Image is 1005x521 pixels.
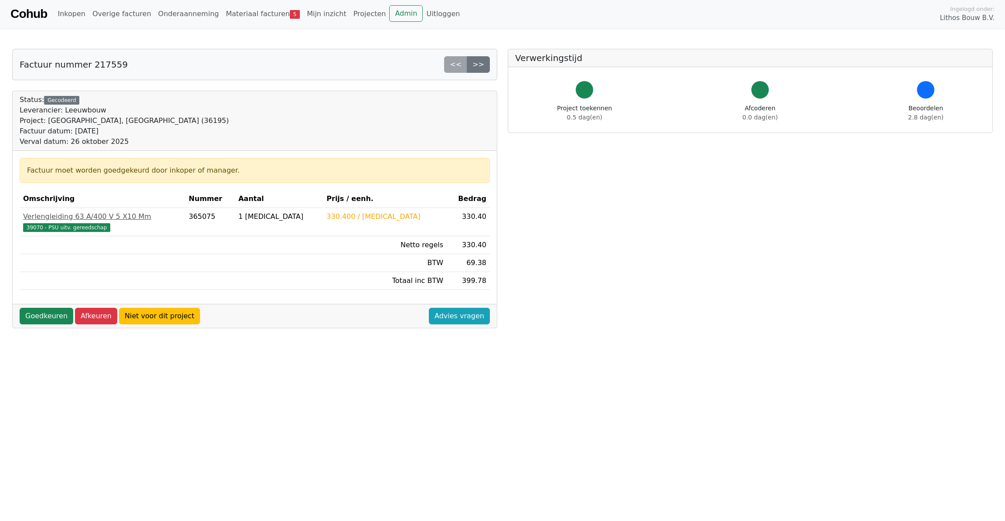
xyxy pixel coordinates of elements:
[20,105,229,116] div: Leverancier: Leeuwbouw
[44,96,79,105] div: Gecodeerd
[323,272,447,290] td: Totaal inc BTW
[238,211,319,222] div: 1 [MEDICAL_DATA]
[20,126,229,136] div: Factuur datum: [DATE]
[20,116,229,126] div: Project: [GEOGRAPHIC_DATA], [GEOGRAPHIC_DATA] (36195)
[155,5,222,23] a: Onderaanneming
[20,59,128,70] h5: Factuur nummer 217559
[290,10,300,19] span: 5
[235,190,323,208] th: Aantal
[908,114,944,121] span: 2.8 dag(en)
[326,211,443,222] div: 330.400 / [MEDICAL_DATA]
[467,56,490,73] a: >>
[119,308,200,324] a: Niet voor dit project
[54,5,88,23] a: Inkopen
[423,5,463,23] a: Uitloggen
[323,236,447,254] td: Netto regels
[185,208,235,236] td: 365075
[10,3,47,24] a: Cohub
[323,254,447,272] td: BTW
[20,136,229,147] div: Verval datum: 26 oktober 2025
[23,211,182,222] div: Verlengleiding 63 A/400 V 5 X10 Mm
[567,114,602,121] span: 0.5 dag(en)
[89,5,155,23] a: Overige facturen
[20,95,229,147] div: Status:
[23,211,182,232] a: Verlengleiding 63 A/400 V 5 X10 Mm39070 - PSU uitv. gereedschap
[75,308,117,324] a: Afkeuren
[447,254,490,272] td: 69.38
[389,5,423,22] a: Admin
[20,308,73,324] a: Goedkeuren
[185,190,235,208] th: Nummer
[222,5,303,23] a: Materiaal facturen5
[429,308,490,324] a: Advies vragen
[447,208,490,236] td: 330.40
[23,223,110,232] span: 39070 - PSU uitv. gereedschap
[20,190,185,208] th: Omschrijving
[447,272,490,290] td: 399.78
[950,5,995,13] span: Ingelogd onder:
[303,5,350,23] a: Mijn inzicht
[447,236,490,254] td: 330.40
[940,13,995,23] span: Lithos Bouw B.V.
[515,53,985,63] h5: Verwerkingstijd
[27,165,482,176] div: Factuur moet worden goedgekeurd door inkoper of manager.
[742,114,778,121] span: 0.0 dag(en)
[557,104,612,122] div: Project toekennen
[742,104,778,122] div: Afcoderen
[350,5,390,23] a: Projecten
[908,104,944,122] div: Beoordelen
[447,190,490,208] th: Bedrag
[323,190,447,208] th: Prijs / eenh.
